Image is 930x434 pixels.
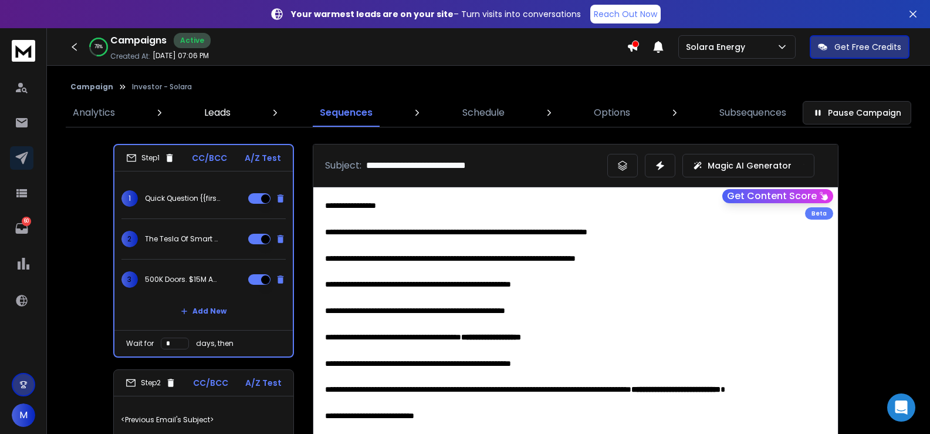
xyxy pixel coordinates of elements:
p: Leads [204,106,231,120]
span: 1 [121,190,138,207]
button: Get Free Credits [810,35,909,59]
button: Get Content Score [722,189,833,203]
p: Schedule [462,106,505,120]
p: 78 % [94,43,103,51]
p: A/Z Test [245,152,281,164]
button: Campaign [70,82,113,92]
a: Reach Out Now [590,5,661,23]
button: Add New [171,300,236,323]
p: Investor - Solara [132,82,192,92]
p: days, then [196,339,234,348]
p: – Turn visits into conversations [291,8,581,20]
a: Analytics [66,99,122,127]
div: Step 2 [126,378,176,388]
div: Open Intercom Messenger [887,393,915,422]
p: Analytics [73,106,115,120]
a: 60 [10,217,33,240]
a: Subsequences [712,99,793,127]
p: [DATE] 07:06 PM [153,51,209,60]
a: Schedule [455,99,512,127]
p: Magic AI Generator [708,160,792,171]
p: Created At: [110,52,150,61]
p: Sequences [320,106,373,120]
p: Quick Question {{firstName}} [145,194,220,203]
p: Get Free Credits [834,41,901,53]
p: Options [594,106,630,120]
h1: Campaigns [110,33,167,48]
p: Subject: [325,159,361,173]
button: M [12,403,35,427]
p: Wait for [126,339,154,348]
div: Beta [805,207,833,220]
button: Pause Campaign [803,101,911,125]
p: The Tesla Of Smart Locks $15M ARR [145,234,220,244]
strong: Your warmest leads are on your site [291,8,454,20]
button: Magic AI Generator [682,154,814,177]
li: Step1CC/BCCA/Z Test1Quick Question {{firstName}}2The Tesla Of Smart Locks $15M ARR3500K Doors. $1... [113,144,294,358]
span: 3 [121,271,138,288]
p: 500K Doors. $15M ARR. [145,275,220,284]
p: CC/BCC [192,152,227,164]
a: Sequences [313,99,380,127]
div: Step 1 [126,153,175,163]
a: Leads [197,99,238,127]
span: 2 [121,231,138,247]
p: A/Z Test [245,377,282,389]
p: 60 [22,217,31,226]
a: Options [587,99,637,127]
div: Active [174,33,211,48]
p: Solara Energy [686,41,750,53]
img: logo [12,40,35,62]
p: Subsequences [719,106,786,120]
p: Reach Out Now [594,8,657,20]
p: CC/BCC [193,377,228,389]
